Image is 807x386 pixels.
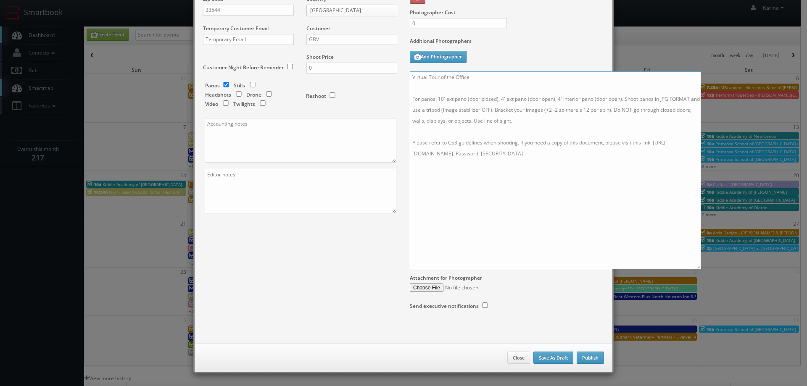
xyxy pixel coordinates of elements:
button: Add Photographer [410,51,467,63]
label: Customer [306,25,330,32]
label: Send executive notifications [410,302,479,310]
label: Headshots [205,91,231,98]
label: Twilights [233,100,255,108]
button: Close [507,352,530,364]
label: Temporary Customer Email [203,25,269,32]
a: [GEOGRAPHIC_DATA] [306,5,397,16]
input: Select a customer [306,34,397,45]
input: Zip Code [203,5,294,16]
label: Shoot Price [306,53,334,60]
label: Photographer Cost [403,9,610,16]
label: Panos [205,82,220,89]
button: Publish [577,352,604,364]
button: Save As Draft [533,352,573,364]
label: Additional Photographers [410,37,604,49]
input: Temporary Email [203,34,294,45]
span: [GEOGRAPHIC_DATA] [310,5,386,16]
input: Photographer Cost [410,18,507,29]
label: Customer Night Before Reminder [203,64,284,71]
label: Stills [234,82,245,89]
label: Attachment for Photographer [410,274,482,281]
label: Video [205,100,218,108]
label: Reshoot [306,92,326,100]
input: Shoot Price [306,63,397,74]
label: Drone [246,91,261,98]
